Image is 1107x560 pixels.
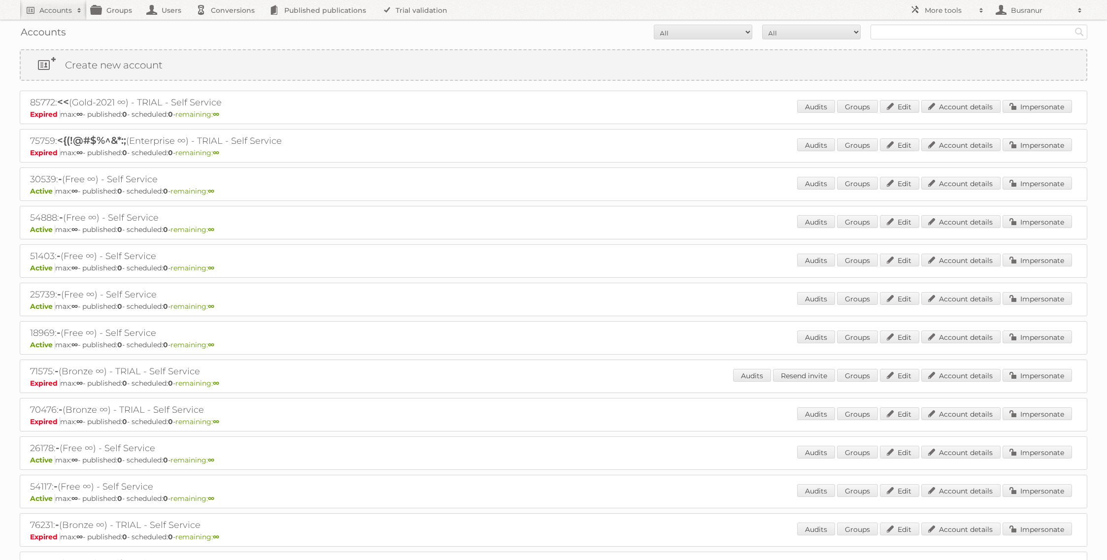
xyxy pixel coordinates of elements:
span: Expired [30,532,60,541]
span: << [57,96,69,108]
p: max: - published: - scheduled: - [30,456,1077,464]
span: remaining: [175,148,219,157]
a: Impersonate [1003,100,1072,113]
span: Expired [30,379,60,388]
a: Account details [921,138,1001,151]
strong: 0 [117,340,122,349]
span: remaining: [175,379,219,388]
strong: ∞ [71,264,78,272]
a: Groups [837,292,878,305]
a: Impersonate [1003,484,1072,497]
a: Audits [797,523,835,535]
strong: ∞ [208,187,214,196]
a: Audits [797,254,835,266]
a: Impersonate [1003,254,1072,266]
strong: 0 [122,417,127,426]
a: Account details [921,407,1001,420]
a: Edit [880,100,919,113]
a: Edit [880,215,919,228]
strong: 0 [122,148,127,157]
a: Account details [921,254,1001,266]
a: Impersonate [1003,523,1072,535]
a: Groups [837,177,878,190]
a: Account details [921,446,1001,459]
a: Audits [797,138,835,151]
strong: ∞ [76,148,83,157]
a: Impersonate [1003,330,1072,343]
a: Impersonate [1003,407,1072,420]
span: <{(!@#$%^&*:; [57,134,126,146]
strong: ∞ [213,532,219,541]
p: max: - published: - scheduled: - [30,494,1077,503]
strong: ∞ [213,148,219,157]
span: Active [30,494,55,503]
a: Edit [880,177,919,190]
a: Impersonate [1003,215,1072,228]
h2: 51403: (Free ∞) - Self Service [30,250,375,263]
p: max: - published: - scheduled: - [30,187,1077,196]
strong: ∞ [76,532,83,541]
a: Groups [837,100,878,113]
strong: ∞ [208,225,214,234]
a: Edit [880,484,919,497]
a: Account details [921,292,1001,305]
a: Groups [837,407,878,420]
a: Edit [880,330,919,343]
strong: ∞ [71,456,78,464]
span: - [55,365,59,377]
a: Account details [921,369,1001,382]
a: Groups [837,138,878,151]
a: Account details [921,215,1001,228]
span: remaining: [175,417,219,426]
h2: 30539: (Free ∞) - Self Service [30,173,375,186]
a: Groups [837,254,878,266]
a: Groups [837,523,878,535]
input: Search [1072,25,1087,39]
strong: 0 [117,225,122,234]
a: Audits [797,330,835,343]
strong: 0 [163,302,168,311]
h2: More tools [925,5,974,15]
span: Expired [30,110,60,119]
strong: ∞ [208,302,214,311]
a: Audits [797,292,835,305]
a: Impersonate [1003,138,1072,151]
span: - [56,442,60,454]
span: - [59,211,63,223]
p: max: - published: - scheduled: - [30,532,1077,541]
span: remaining: [170,302,214,311]
strong: ∞ [208,456,214,464]
strong: ∞ [208,264,214,272]
p: max: - published: - scheduled: - [30,302,1077,311]
a: Account details [921,523,1001,535]
a: Edit [880,254,919,266]
h2: 85772: (Gold-2021 ∞) - TRIAL - Self Service [30,96,375,109]
span: - [59,403,63,415]
strong: 0 [163,340,168,349]
span: remaining: [170,187,214,196]
span: - [55,519,59,530]
strong: 0 [122,532,127,541]
span: Active [30,225,55,234]
a: Edit [880,292,919,305]
span: remaining: [170,494,214,503]
strong: ∞ [71,340,78,349]
strong: ∞ [213,417,219,426]
span: - [57,288,61,300]
a: Groups [837,484,878,497]
strong: ∞ [213,110,219,119]
a: Audits [797,177,835,190]
a: Edit [880,138,919,151]
strong: ∞ [213,379,219,388]
strong: 0 [117,264,122,272]
span: Expired [30,148,60,157]
span: Expired [30,417,60,426]
strong: ∞ [76,379,83,388]
a: Account details [921,484,1001,497]
span: - [54,480,58,492]
a: Impersonate [1003,292,1072,305]
strong: ∞ [71,225,78,234]
span: remaining: [170,264,214,272]
p: max: - published: - scheduled: - [30,225,1077,234]
h2: 25739: (Free ∞) - Self Service [30,288,375,301]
